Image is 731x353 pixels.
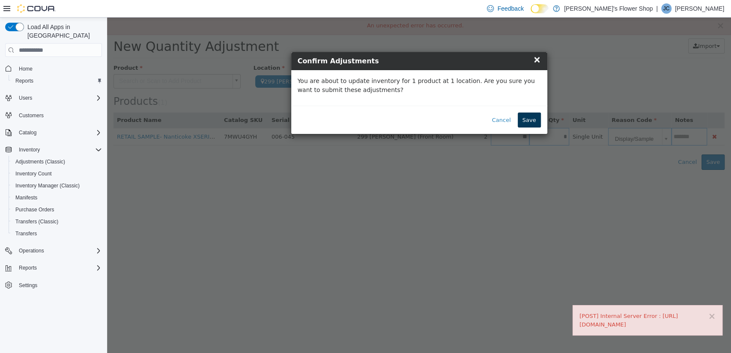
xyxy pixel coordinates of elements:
button: Settings [2,279,105,291]
span: Transfers (Classic) [15,218,58,225]
button: Users [2,92,105,104]
a: Manifests [12,193,41,203]
div: Jesse Carmo [661,3,671,14]
a: Transfers (Classic) [12,217,62,227]
span: Catalog [15,128,102,138]
p: [PERSON_NAME] [675,3,724,14]
span: Home [19,65,33,72]
a: Reports [12,76,37,86]
img: Cova [17,4,56,13]
span: Users [19,95,32,101]
span: Inventory Count [15,170,52,177]
span: Manifests [12,193,102,203]
button: Transfers [9,228,105,240]
a: Transfers [12,228,40,239]
span: Adjustments (Classic) [15,158,65,165]
button: Manifests [9,192,105,204]
span: Catalog [19,129,36,136]
button: Catalog [15,128,40,138]
button: Operations [15,246,48,256]
button: Purchase Orders [9,204,105,216]
span: Purchase Orders [12,205,102,215]
span: Inventory [19,146,40,153]
span: Reports [19,264,37,271]
a: Settings [15,280,41,291]
span: Transfers (Classic) [12,217,102,227]
span: Users [15,93,102,103]
span: Reports [12,76,102,86]
button: Operations [2,245,105,257]
span: Customers [19,112,44,119]
span: Inventory [15,145,102,155]
p: You are about to update inventory for 1 product at 1 location. Are you sure you want to submit th... [191,59,434,77]
span: Inventory Count [12,169,102,179]
button: Customers [2,109,105,122]
a: Home [15,64,36,74]
button: Reports [15,263,40,273]
button: Reports [9,75,105,87]
a: Purchase Orders [12,205,58,215]
span: Transfers [15,230,37,237]
p: [PERSON_NAME]'s Flower Shop [564,3,653,14]
span: Feedback [497,4,523,13]
button: Inventory [2,144,105,156]
a: Customers [15,110,47,121]
span: Purchase Orders [15,206,54,213]
span: Operations [19,247,44,254]
div: [POST] Internal Server Error : [URL][DOMAIN_NAME] [472,294,609,311]
span: Transfers [12,228,102,239]
button: Inventory Manager (Classic) [9,180,105,192]
span: Adjustments (Classic) [12,157,102,167]
span: Inventory Manager (Classic) [15,182,80,189]
span: Manifests [15,194,37,201]
button: Adjustments (Classic) [9,156,105,168]
span: Customers [15,110,102,121]
button: Cancel [380,95,409,110]
button: Reports [2,262,105,274]
span: JC [663,3,670,14]
span: Reports [15,77,33,84]
button: Transfers (Classic) [9,216,105,228]
span: Reports [15,263,102,273]
h4: Confirm Adjustments [191,39,434,49]
button: Users [15,93,36,103]
a: Adjustments (Classic) [12,157,69,167]
button: Save [411,95,434,110]
span: Settings [15,280,102,291]
button: Inventory Count [9,168,105,180]
span: Inventory Manager (Classic) [12,181,102,191]
span: Load All Apps in [GEOGRAPHIC_DATA] [24,23,102,40]
p: | [656,3,658,14]
button: × [601,294,609,303]
input: Dark Mode [531,4,549,13]
nav: Complex example [5,59,102,314]
span: Home [15,63,102,74]
button: Inventory [15,145,43,155]
a: Inventory Count [12,169,55,179]
button: Catalog [2,127,105,139]
span: × [426,37,434,47]
span: Operations [15,246,102,256]
button: Home [2,62,105,74]
a: Inventory Manager (Classic) [12,181,83,191]
span: Settings [19,282,37,289]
